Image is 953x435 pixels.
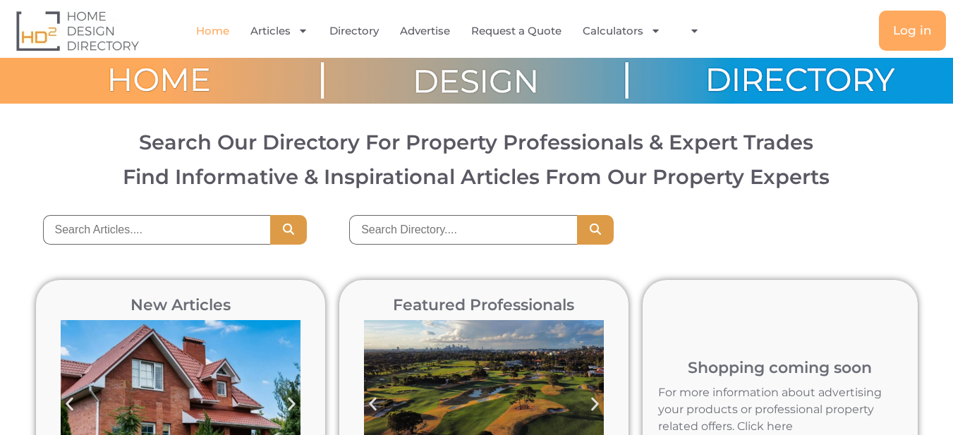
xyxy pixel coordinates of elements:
[270,215,307,245] button: Search
[579,388,611,420] div: Next
[400,15,450,47] a: Advertise
[357,298,611,313] h2: Featured Professionals
[23,166,930,187] h3: Find Informative & Inspirational Articles From Our Property Experts
[893,25,932,37] span: Log in
[471,15,562,47] a: Request a Quote
[43,215,271,245] input: Search Articles....
[196,15,229,47] a: Home
[879,11,946,51] a: Log in
[583,15,661,47] a: Calculators
[276,388,308,420] div: Next
[357,388,389,420] div: Previous
[349,215,577,245] input: Search Directory....
[23,132,930,152] h2: Search Our Directory For Property Professionals & Expert Trades
[250,15,308,47] a: Articles
[54,388,85,420] div: Previous
[195,15,711,47] nav: Menu
[577,215,614,245] button: Search
[54,298,308,313] h2: New Articles
[329,15,379,47] a: Directory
